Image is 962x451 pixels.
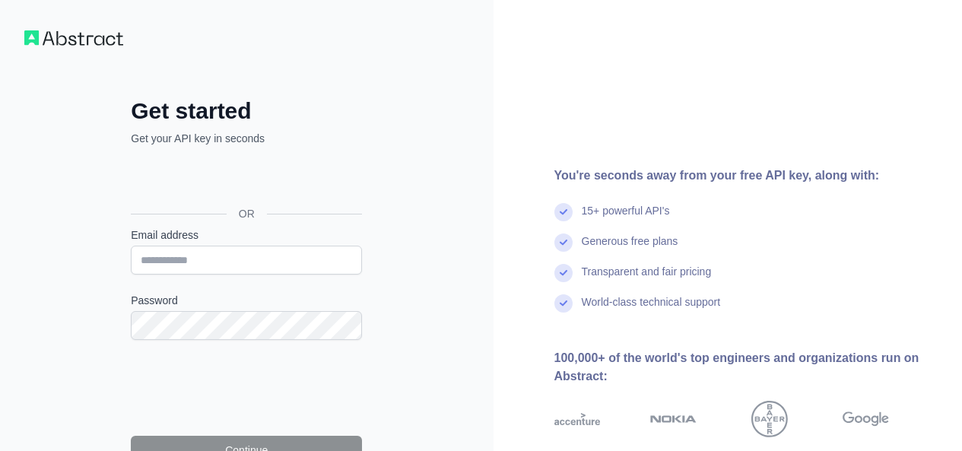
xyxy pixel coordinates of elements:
[751,401,788,437] img: bayer
[554,233,573,252] img: check mark
[554,294,573,313] img: check mark
[843,401,889,437] img: google
[227,206,267,221] span: OR
[554,203,573,221] img: check mark
[131,293,362,308] label: Password
[554,264,573,282] img: check mark
[582,233,678,264] div: Generous free plans
[123,163,367,196] iframe: Sign in with Google Button
[24,30,123,46] img: Workflow
[131,358,362,418] iframe: reCAPTCHA
[554,167,938,185] div: You're seconds away from your free API key, along with:
[582,264,712,294] div: Transparent and fair pricing
[554,349,938,386] div: 100,000+ of the world's top engineers and organizations run on Abstract:
[554,401,601,437] img: accenture
[582,294,721,325] div: World-class technical support
[131,97,362,125] h2: Get started
[131,131,362,146] p: Get your API key in seconds
[131,227,362,243] label: Email address
[582,203,670,233] div: 15+ powerful API's
[650,401,697,437] img: nokia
